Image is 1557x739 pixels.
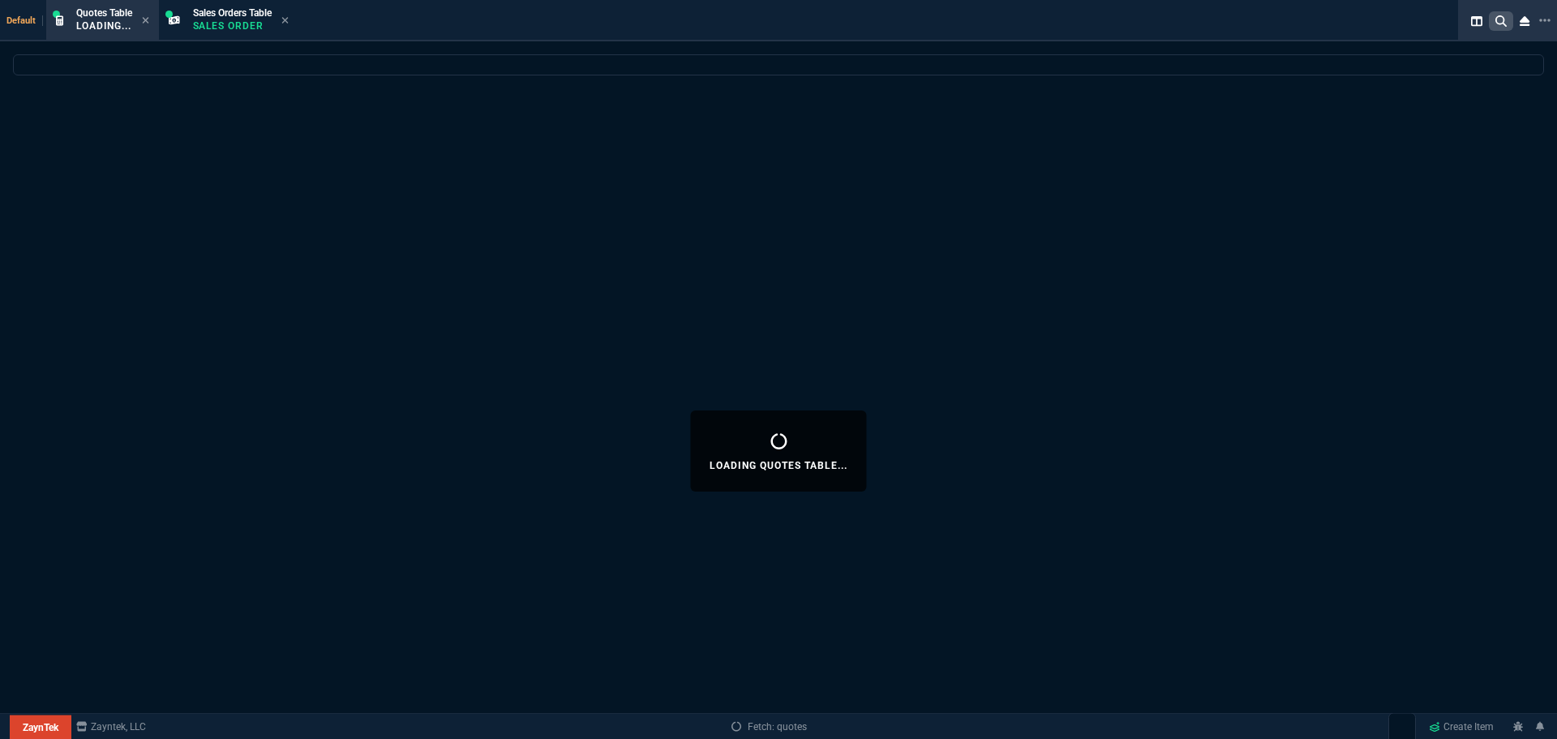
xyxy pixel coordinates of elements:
[76,19,132,32] p: Loading...
[1489,11,1513,31] nx-icon: Search
[281,15,289,28] nx-icon: Close Tab
[1539,13,1551,28] nx-icon: Open New Tab
[1513,11,1536,31] nx-icon: Close Workbench
[71,720,151,734] a: msbcCompanyName
[193,19,272,32] p: Sales Order
[76,7,132,19] span: Quotes Table
[142,15,149,28] nx-icon: Close Tab
[731,720,807,734] a: Fetch: quotes
[1465,11,1489,31] nx-icon: Split Panels
[1422,715,1500,739] a: Create Item
[710,459,847,472] p: Loading Quotes Table...
[193,7,272,19] span: Sales Orders Table
[6,15,43,26] span: Default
